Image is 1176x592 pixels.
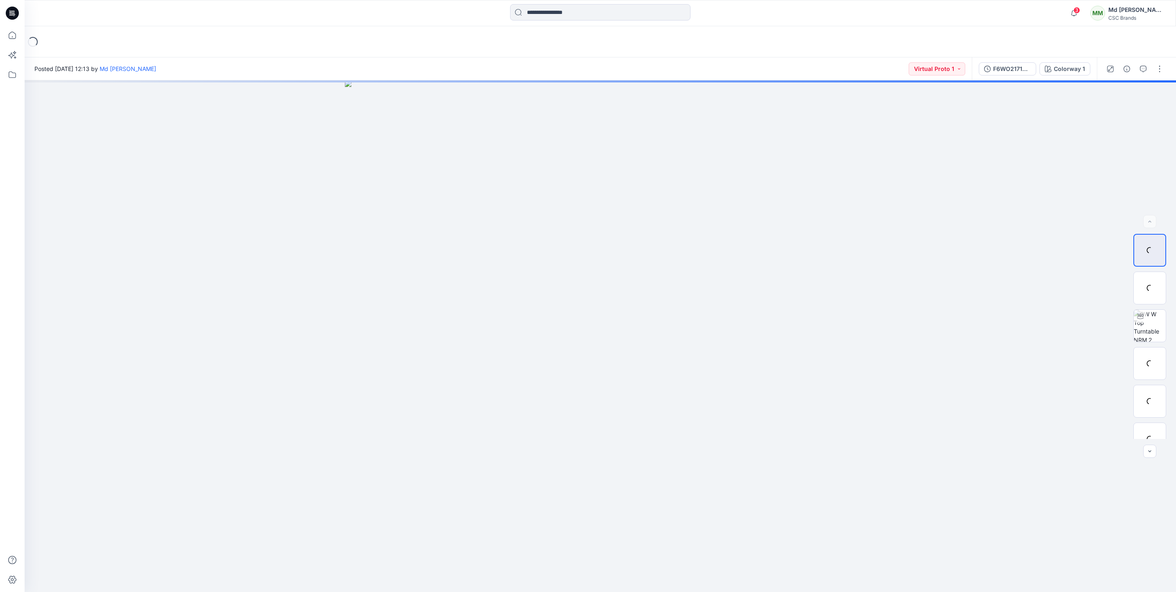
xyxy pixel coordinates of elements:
[1120,62,1133,75] button: Details
[993,64,1031,73] div: F6WO217145_F26_PLSREG_VP1
[1090,6,1105,21] div: MM
[1054,64,1085,73] div: Colorway 1
[1073,7,1080,14] span: 3
[1108,15,1166,21] div: CSC Brands
[1134,310,1166,342] img: BW W Top Turntable NRM 2
[345,80,856,592] img: eyJhbGciOiJIUzI1NiIsImtpZCI6IjAiLCJzbHQiOiJzZXMiLCJ0eXAiOiJKV1QifQ.eyJkYXRhIjp7InR5cGUiOiJzdG9yYW...
[100,65,156,72] a: Md [PERSON_NAME]
[1108,5,1166,15] div: Md [PERSON_NAME]
[34,64,156,73] span: Posted [DATE] 12:13 by
[1039,62,1090,75] button: Colorway 1
[979,62,1036,75] button: F6WO217145_F26_PLSREG_VP1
